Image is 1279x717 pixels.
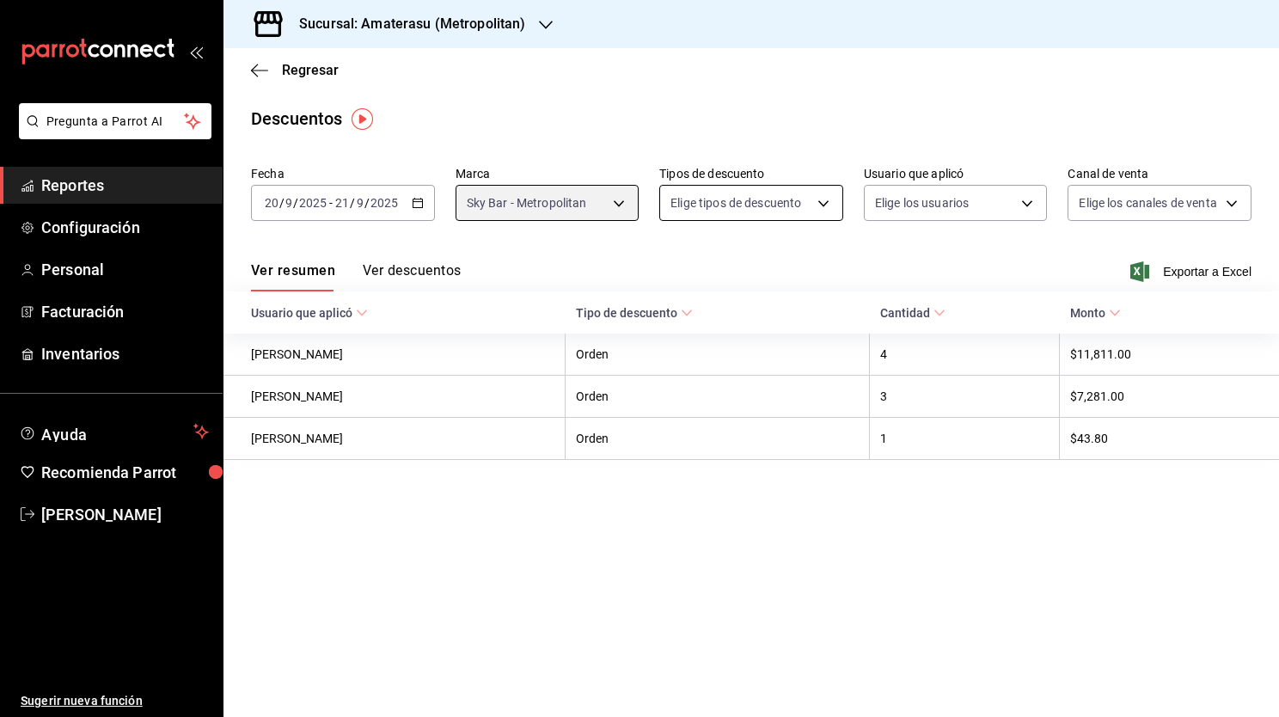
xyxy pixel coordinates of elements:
[251,306,368,320] span: Usuario que aplicó
[285,14,525,34] h3: Sucursal: Amaterasu (Metropolitan)
[864,168,1048,180] label: Usuario que aplicó
[467,194,587,211] span: Sky Bar - Metropolitan
[251,106,342,132] div: Descuentos
[576,306,693,320] span: Tipo de descuento
[189,45,203,58] button: open_drawer_menu
[659,168,843,180] label: Tipos de descuento
[41,461,209,484] span: Recomienda Parrot
[279,196,285,210] span: /
[566,334,870,376] th: Orden
[41,503,209,526] span: [PERSON_NAME]
[293,196,298,210] span: /
[870,418,1060,460] th: 1
[282,62,339,78] span: Regresar
[223,376,566,418] th: [PERSON_NAME]
[251,262,461,291] div: navigation tabs
[285,196,293,210] input: --
[41,216,209,239] span: Configuración
[223,418,566,460] th: [PERSON_NAME]
[870,334,1060,376] th: 4
[363,262,461,291] button: Ver descuentos
[456,168,639,180] label: Marca
[1134,261,1251,282] button: Exportar a Excel
[870,376,1060,418] th: 3
[298,196,327,210] input: ----
[1079,194,1216,211] span: Elige los canales de venta
[41,300,209,323] span: Facturación
[19,103,211,139] button: Pregunta a Parrot AI
[41,174,209,197] span: Reportes
[223,334,566,376] th: [PERSON_NAME]
[251,168,435,180] label: Fecha
[329,196,333,210] span: -
[1060,334,1279,376] th: $11,811.00
[566,376,870,418] th: Orden
[41,421,187,442] span: Ayuda
[264,196,279,210] input: --
[566,418,870,460] th: Orden
[1060,418,1279,460] th: $43.80
[1060,376,1279,418] th: $7,281.00
[334,196,350,210] input: --
[880,306,945,320] span: Cantidad
[1070,306,1121,320] span: Monto
[12,125,211,143] a: Pregunta a Parrot AI
[46,113,185,131] span: Pregunta a Parrot AI
[1068,168,1251,180] label: Canal de venta
[356,196,364,210] input: --
[352,108,373,130] img: Tooltip marker
[251,262,335,291] button: Ver resumen
[350,196,355,210] span: /
[875,194,969,211] span: Elige los usuarios
[251,62,339,78] button: Regresar
[41,258,209,281] span: Personal
[364,196,370,210] span: /
[370,196,399,210] input: ----
[21,692,209,710] span: Sugerir nueva función
[41,342,209,365] span: Inventarios
[670,194,801,211] span: Elige tipos de descuento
